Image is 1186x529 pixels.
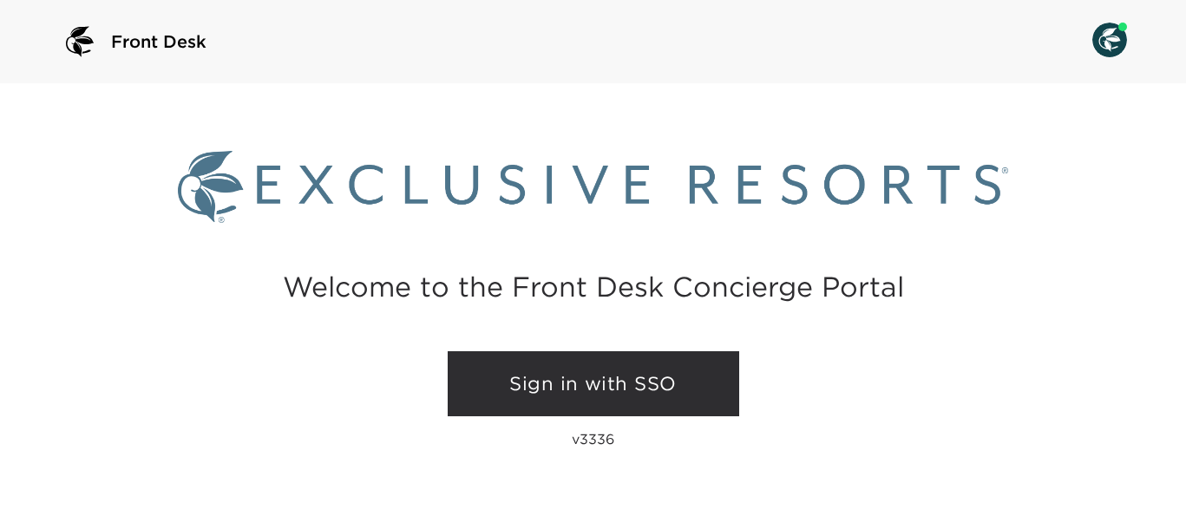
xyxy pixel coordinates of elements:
h2: Welcome to the Front Desk Concierge Portal [283,273,904,300]
span: Front Desk [111,29,206,54]
img: logo [59,21,101,62]
a: Sign in with SSO [448,351,739,417]
img: Exclusive Resorts logo [178,151,1008,223]
p: v3336 [572,430,614,447]
img: User [1092,23,1127,57]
